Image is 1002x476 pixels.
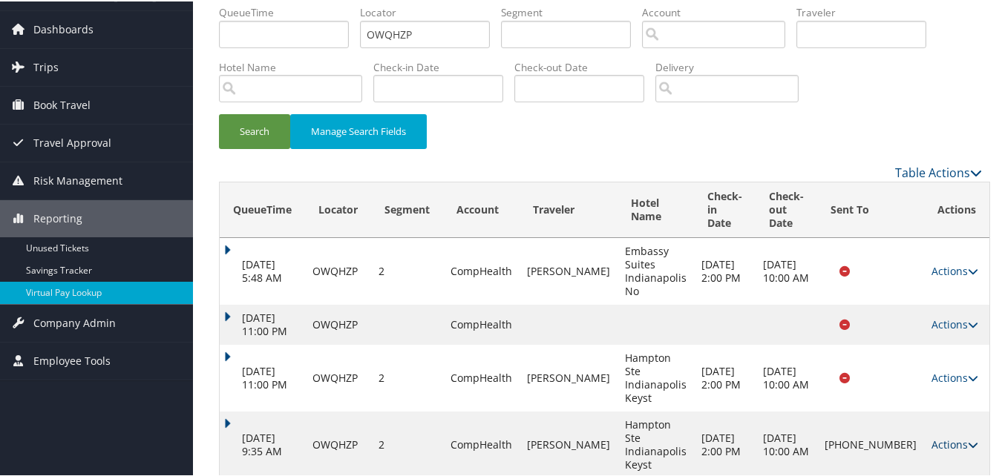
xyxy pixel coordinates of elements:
[219,59,373,73] label: Hotel Name
[642,4,796,19] label: Account
[443,343,520,410] td: CompHealth
[694,181,756,237] th: Check-in Date: activate to sort column ascending
[931,262,978,277] a: Actions
[655,59,810,73] label: Delivery
[220,181,305,237] th: QueueTime: activate to sort column descending
[305,303,371,343] td: OWQHZP
[371,181,443,237] th: Segment: activate to sort column ascending
[33,161,122,198] span: Risk Management
[33,123,111,160] span: Travel Approval
[694,343,756,410] td: [DATE] 2:00 PM
[290,113,427,148] button: Manage Search Fields
[305,181,371,237] th: Locator: activate to sort column ascending
[618,343,694,410] td: Hampton Ste Indianapolis Keyst
[514,59,655,73] label: Check-out Date
[931,436,978,450] a: Actions
[756,343,817,410] td: [DATE] 10:00 AM
[33,341,111,378] span: Employee Tools
[618,181,694,237] th: Hotel Name: activate to sort column ascending
[371,237,443,303] td: 2
[931,369,978,383] a: Actions
[220,343,305,410] td: [DATE] 11:00 PM
[373,59,514,73] label: Check-in Date
[618,237,694,303] td: Embassy Suites Indianapolis No
[33,10,94,47] span: Dashboards
[443,181,520,237] th: Account: activate to sort column ascending
[220,303,305,343] td: [DATE] 11:00 PM
[443,237,520,303] td: CompHealth
[817,181,924,237] th: Sent To: activate to sort column ascending
[756,237,817,303] td: [DATE] 10:00 AM
[796,4,937,19] label: Traveler
[520,181,618,237] th: Traveler: activate to sort column ascending
[220,237,305,303] td: [DATE] 5:48 AM
[924,181,989,237] th: Actions
[305,237,371,303] td: OWQHZP
[33,303,116,340] span: Company Admin
[305,343,371,410] td: OWQHZP
[895,163,982,179] a: Table Actions
[756,181,817,237] th: Check-out Date: activate to sort column ascending
[501,4,642,19] label: Segment
[219,113,290,148] button: Search
[360,4,501,19] label: Locator
[371,343,443,410] td: 2
[520,343,618,410] td: [PERSON_NAME]
[443,303,520,343] td: CompHealth
[520,237,618,303] td: [PERSON_NAME]
[33,85,91,122] span: Book Travel
[694,237,756,303] td: [DATE] 2:00 PM
[931,316,978,330] a: Actions
[33,199,82,236] span: Reporting
[219,4,360,19] label: QueueTime
[33,47,59,85] span: Trips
